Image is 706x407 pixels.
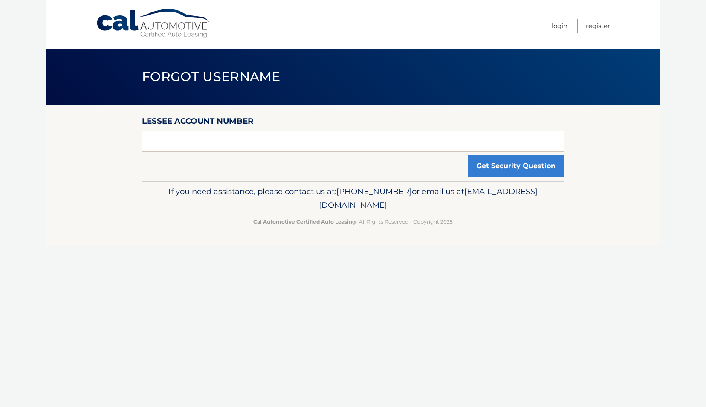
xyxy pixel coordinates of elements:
[253,218,356,225] strong: Cal Automotive Certified Auto Leasing
[148,217,558,226] p: - All Rights Reserved - Copyright 2025
[319,186,538,210] span: [EMAIL_ADDRESS][DOMAIN_NAME]
[586,19,610,33] a: Register
[552,19,567,33] a: Login
[336,186,412,196] span: [PHONE_NUMBER]
[142,115,254,131] label: Lessee Account Number
[468,155,564,177] button: Get Security Question
[148,185,558,212] p: If you need assistance, please contact us at: or email us at
[142,69,281,84] span: Forgot Username
[96,9,211,39] a: Cal Automotive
